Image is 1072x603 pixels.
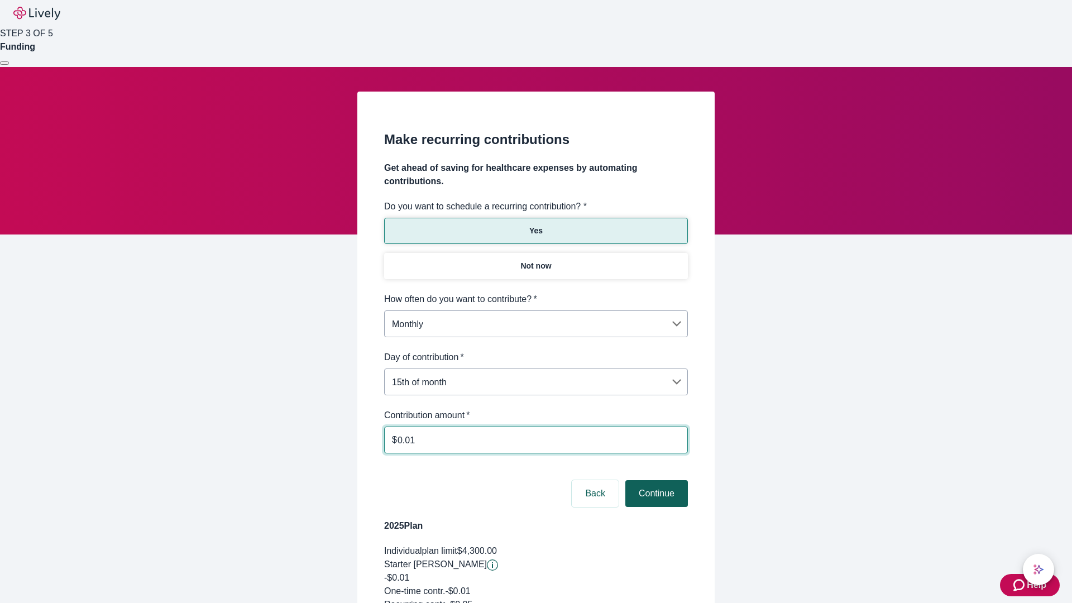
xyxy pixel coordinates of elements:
[384,218,688,244] button: Yes
[529,225,543,237] p: Yes
[572,480,619,507] button: Back
[384,293,537,306] label: How often do you want to contribute?
[384,161,688,188] h4: Get ahead of saving for healthcare expenses by automating contributions.
[392,433,397,447] p: $
[384,559,487,569] span: Starter [PERSON_NAME]
[520,260,551,272] p: Not now
[384,371,688,393] div: 15th of month
[384,351,464,364] label: Day of contribution
[384,130,688,150] h2: Make recurring contributions
[1000,574,1060,596] button: Zendesk support iconHelp
[1023,554,1054,585] button: chat
[384,253,688,279] button: Not now
[398,429,688,451] input: $0.00
[384,313,688,335] div: Monthly
[384,409,470,422] label: Contribution amount
[1033,564,1044,575] svg: Lively AI Assistant
[487,559,498,571] svg: Starter penny details
[625,480,688,507] button: Continue
[1013,578,1027,592] svg: Zendesk support icon
[457,546,497,556] span: $4,300.00
[487,559,498,571] button: Lively will contribute $0.01 to establish your account
[384,200,587,213] label: Do you want to schedule a recurring contribution? *
[384,586,445,596] span: One-time contr.
[384,546,457,556] span: Individual plan limit
[384,519,688,533] h4: 2025 Plan
[384,573,409,582] span: -$0.01
[13,7,60,20] img: Lively
[1027,578,1046,592] span: Help
[445,586,470,596] span: - $0.01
